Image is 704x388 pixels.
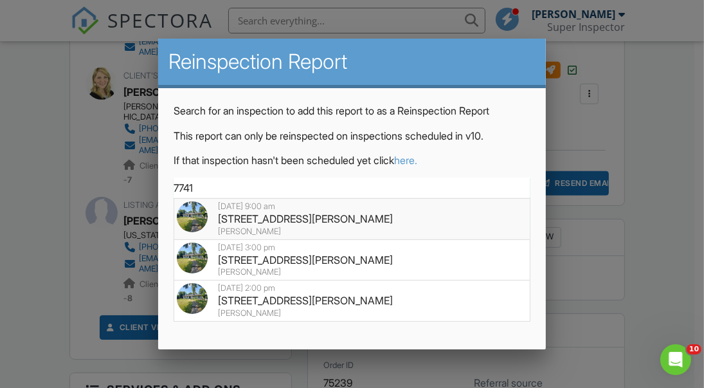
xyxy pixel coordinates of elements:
img: 9221753%2Fcover_photos%2Fx0FhzGT2UIWcqtZoUSvD%2Foriginal.9221753-1754566302239 [177,283,208,314]
iframe: Intercom live chat [660,344,691,375]
span: 10 [687,344,701,355]
div: [STREET_ADDRESS][PERSON_NAME] [177,212,527,226]
p: If that inspection hasn't been scheduled yet click [174,153,530,167]
p: This report can only be reinspected on inspections scheduled in v10. [174,129,530,143]
div: [PERSON_NAME] [177,308,527,319]
p: Search for an inspection to add this report to as a Reinspection Report [174,104,530,118]
div: [STREET_ADDRESS][PERSON_NAME] [177,253,527,267]
div: [DATE] 9:00 am [177,201,527,212]
div: [STREET_ADDRESS][PERSON_NAME] [177,293,527,308]
h2: Reinspection Report [168,49,535,75]
div: [PERSON_NAME] [177,226,527,237]
div: [PERSON_NAME] [177,267,527,277]
div: [DATE] 2:00 pm [177,283,527,293]
div: [DATE] 3:00 pm [177,243,527,253]
a: here. [394,154,417,167]
img: 9360829%2Fcover_photos%2FM0NgHq3AS3p4MDWMZqq8%2Foriginal.jpeg [177,201,208,232]
img: 9240865%2Fcover_photos%2FI0BeQmxhXMYsoRddRoxS%2Foriginal.9240865-1754780040045 [177,243,208,273]
input: Search for an address, buyer, or agent [174,178,530,199]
